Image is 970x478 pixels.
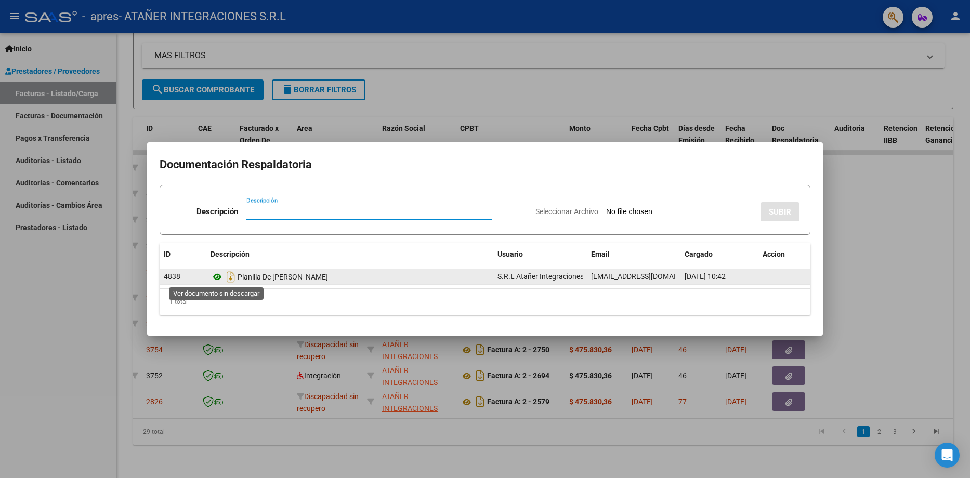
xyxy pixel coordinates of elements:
span: SUBIR [769,207,791,217]
span: Email [591,250,610,258]
span: S.R.L Atañer Integraciones [497,272,584,281]
span: Seleccionar Archivo [535,207,598,216]
span: [EMAIL_ADDRESS][DOMAIN_NAME] [591,272,706,281]
datatable-header-cell: Accion [758,243,810,265]
div: Planilla De [PERSON_NAME] [211,269,489,285]
i: Descargar documento [224,269,238,285]
datatable-header-cell: Usuario [493,243,587,265]
span: Descripción [211,250,250,258]
datatable-header-cell: Descripción [206,243,493,265]
h2: Documentación Respaldatoria [160,155,810,175]
datatable-header-cell: Email [587,243,680,265]
div: 1 total [160,289,810,315]
span: ID [164,250,171,258]
span: Accion [763,250,785,258]
datatable-header-cell: ID [160,243,206,265]
button: SUBIR [761,202,799,221]
span: 4838 [164,272,180,281]
span: [DATE] 10:42 [685,272,726,281]
span: Cargado [685,250,713,258]
span: Usuario [497,250,523,258]
p: Descripción [196,206,238,218]
div: Open Intercom Messenger [935,443,960,468]
datatable-header-cell: Cargado [680,243,758,265]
